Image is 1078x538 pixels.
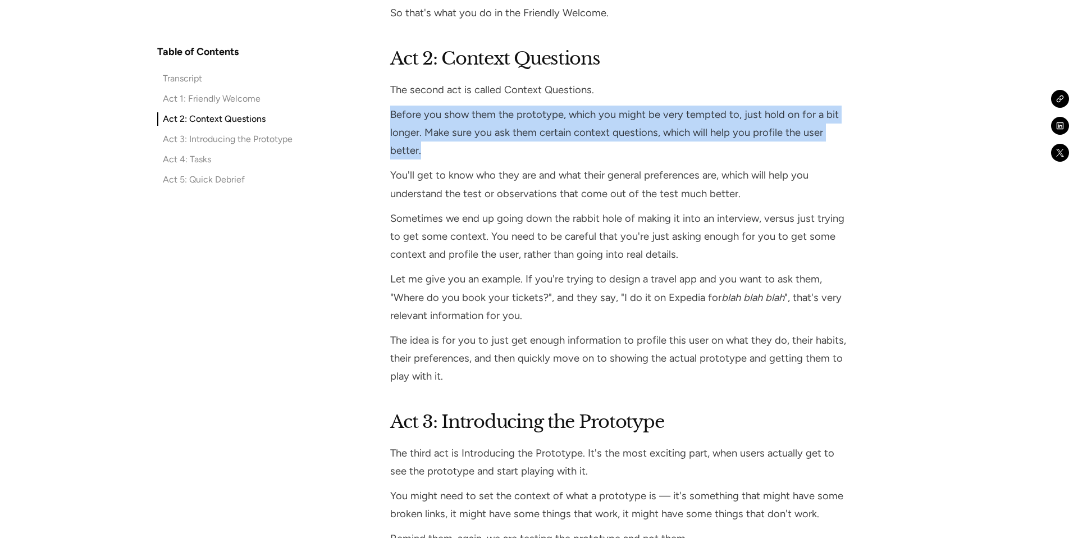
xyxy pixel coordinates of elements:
a: Act 2: Context Questions [157,112,293,126]
p: The second act is called Context Questions. [390,81,847,99]
em: blah blah blah [721,291,784,304]
p: So that's what you do in the Friendly Welcome. [390,4,847,22]
p: Sometimes we end up going down the rabbit hole of making it into an interview, versus just trying... [390,209,847,264]
a: Act 3: Introducing the Prototype [157,133,293,146]
h4: Table of Contents [157,45,239,58]
p: You might need to set the context of what a prototype is — it's something that might have some br... [390,487,847,523]
a: Act 1: Friendly Welcome [157,92,293,106]
div: Act 4: Tasks [163,153,211,166]
h2: Act 3: Introducing the Prototype [390,408,847,435]
p: Let me give you an example. If you're trying to design a travel app and you want to ask them, "Wh... [390,270,847,325]
p: The third act is Introducing the Prototype. It's the most exciting part, when users actually get ... [390,444,847,480]
h2: Act 2: Context Questions [390,45,847,72]
p: You'll get to know who they are and what their general preferences are, which will help you under... [390,166,847,202]
div: Act 3: Introducing the Prototype [163,133,293,146]
p: The idea is for you to just get enough information to profile this user on what they do, their ha... [390,331,847,386]
a: Transcript [157,72,293,85]
div: Act 2: Context Questions [163,112,266,126]
div: Act 5: Quick Debrief [163,173,245,186]
p: Before you show them the prototype, which you might be very tempted to, just hold on for a bit lo... [390,106,847,160]
div: Transcript [163,72,202,85]
a: Act 5: Quick Debrief [157,173,293,186]
a: Act 4: Tasks [157,153,293,166]
div: Act 1: Friendly Welcome [163,92,261,106]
